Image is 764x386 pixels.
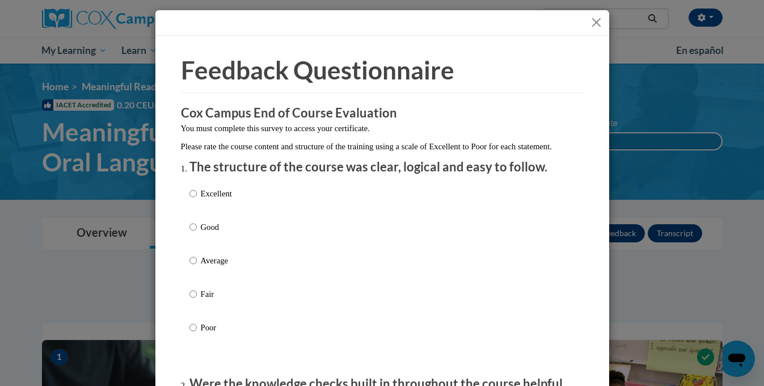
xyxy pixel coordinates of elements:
[201,187,232,200] p: Excellent
[201,254,232,267] p: Average
[189,288,197,300] input: Fair
[189,221,197,233] input: Good
[181,55,454,85] span: Feedback Questionnaire
[181,104,584,122] h3: Cox Campus End of Course Evaluation
[189,254,197,267] input: Average
[189,321,197,334] input: Poor
[201,321,232,334] p: Poor
[189,187,197,200] input: Excellent
[201,221,232,233] p: Good
[181,122,584,135] p: You must complete this survey to access your certificate.
[589,15,603,30] button: Close
[201,288,232,300] p: Fair
[189,158,575,176] p: The structure of the course was clear, logical and easy to follow.
[181,140,584,153] p: Please rate the course content and structure of the training using a scale of Excellent to Poor f...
